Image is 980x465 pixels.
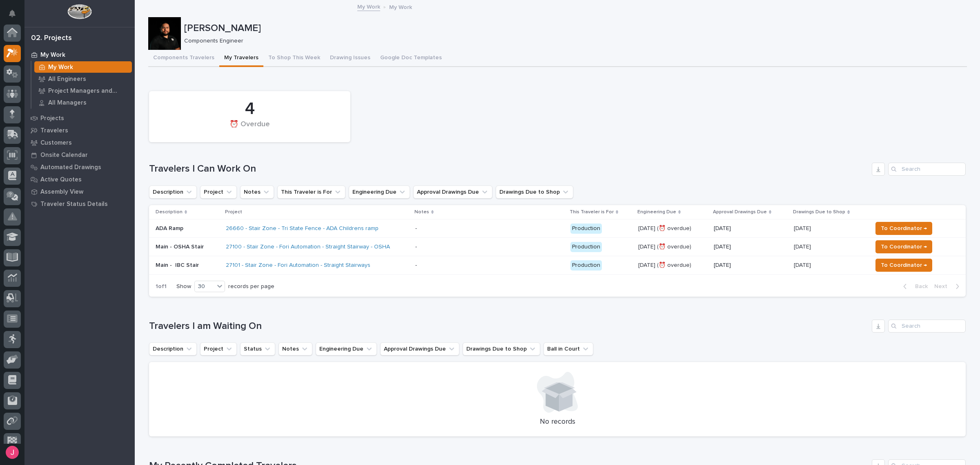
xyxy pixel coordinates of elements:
[10,10,21,23] div: Notifications
[40,51,65,59] p: My Work
[226,244,390,250] a: 27100 - Stair Zone - Fori Automation - Straight Stairway - OSHA
[415,225,417,232] div: -
[375,50,447,67] button: Google Doc Templates
[184,22,964,34] p: [PERSON_NAME]
[48,99,87,107] p: All Managers
[149,256,966,275] tr: Main - IBC Stair27101 - Stair Zone - Fori Automation - Straight Stairways - Production[DATE] (⏰ o...
[156,262,219,269] p: Main - IBC Stair
[31,61,135,73] a: My Work
[240,186,274,199] button: Notes
[794,260,813,269] p: [DATE]
[226,225,379,232] a: 26660 - Stair Zone - Tri State Fence - ADA Childrens ramp
[881,242,927,252] span: To Coordinator →
[225,208,242,217] p: Project
[881,224,927,233] span: To Coordinator →
[931,283,966,290] button: Next
[793,208,845,217] p: Drawings Due to Shop
[219,50,263,67] button: My Travelers
[156,225,219,232] p: ADA Ramp
[570,224,602,234] div: Production
[48,76,86,83] p: All Engineers
[149,238,966,256] tr: Main - OSHA Stair27100 - Stair Zone - Fori Automation - Straight Stairway - OSHA - Production[DAT...
[149,320,869,332] h1: Travelers I am Waiting On
[24,124,135,136] a: Travelers
[638,244,707,250] p: [DATE] (⏰ overdue)
[278,342,312,355] button: Notes
[149,342,197,355] button: Description
[414,208,429,217] p: Notes
[875,222,932,235] button: To Coordinator →
[149,277,173,297] p: 1 of 1
[40,176,82,183] p: Active Quotes
[638,225,707,232] p: [DATE] (⏰ overdue)
[24,112,135,124] a: Projects
[415,262,417,269] div: -
[195,282,214,291] div: 30
[24,173,135,186] a: Active Quotes
[40,139,72,147] p: Customers
[888,163,966,176] input: Search
[4,5,21,22] button: Notifications
[163,99,336,119] div: 4
[714,244,788,250] p: [DATE]
[316,342,377,355] button: Engineering Due
[156,208,183,217] p: Description
[714,225,788,232] p: [DATE]
[881,260,927,270] span: To Coordinator →
[389,2,412,11] p: My Work
[31,85,135,96] a: Project Managers and Engineers
[48,87,129,95] p: Project Managers and Engineers
[40,164,101,171] p: Automated Drawings
[156,244,219,250] p: Main - OSHA Stair
[228,283,274,290] p: records per page
[496,186,573,199] button: Drawings Due to Shop
[24,161,135,173] a: Automated Drawings
[163,120,336,137] div: ⏰ Overdue
[910,283,928,290] span: Back
[226,262,370,269] a: 27101 - Stair Zone - Fori Automation - Straight Stairways
[40,188,83,196] p: Assembly View
[200,186,237,199] button: Project
[4,444,21,461] button: users-avatar
[24,149,135,161] a: Onsite Calendar
[240,342,275,355] button: Status
[638,262,707,269] p: [DATE] (⏰ overdue)
[149,186,197,199] button: Description
[875,240,932,253] button: To Coordinator →
[263,50,325,67] button: To Shop This Week
[543,342,593,355] button: Ball in Court
[184,38,960,45] p: Components Engineer
[277,186,345,199] button: This Traveler is For
[176,283,191,290] p: Show
[415,244,417,250] div: -
[31,97,135,108] a: All Managers
[357,2,380,11] a: My Work
[24,136,135,149] a: Customers
[40,115,64,122] p: Projects
[570,208,614,217] p: This Traveler is For
[888,320,966,333] input: Search
[67,4,91,19] img: Workspace Logo
[31,73,135,85] a: All Engineers
[40,152,88,159] p: Onsite Calendar
[463,342,540,355] button: Drawings Due to Shop
[570,242,602,252] div: Production
[24,198,135,210] a: Traveler Status Details
[714,262,788,269] p: [DATE]
[325,50,375,67] button: Drawing Issues
[40,201,108,208] p: Traveler Status Details
[794,224,813,232] p: [DATE]
[349,186,410,199] button: Engineering Due
[637,208,676,217] p: Engineering Due
[713,208,767,217] p: Approval Drawings Due
[48,64,73,71] p: My Work
[875,259,932,272] button: To Coordinator →
[897,283,931,290] button: Back
[149,163,869,175] h1: Travelers I Can Work On
[570,260,602,271] div: Production
[148,50,219,67] button: Components Travelers
[40,127,68,134] p: Travelers
[380,342,459,355] button: Approval Drawings Due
